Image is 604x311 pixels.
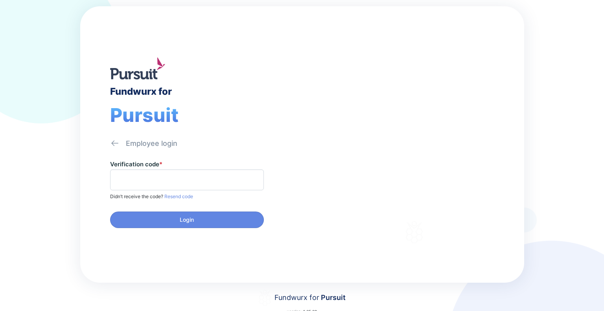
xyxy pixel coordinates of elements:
span: Resend code [163,193,193,199]
div: Welcome to [347,110,409,118]
span: Pursuit [319,293,346,302]
div: Employee login [126,139,177,148]
label: Verification code [110,160,162,168]
span: Login [180,216,194,224]
div: Fundwurx [347,121,437,140]
div: Fundwurx for [110,86,172,97]
span: Didn’t receive the code? [110,193,163,199]
div: Thank you for choosing Fundwurx as your partner in driving positive social impact! [347,156,482,178]
div: Fundwurx for [274,292,346,303]
img: logo.jpg [110,57,165,79]
button: Login [110,212,264,228]
span: Pursuit [110,103,179,127]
